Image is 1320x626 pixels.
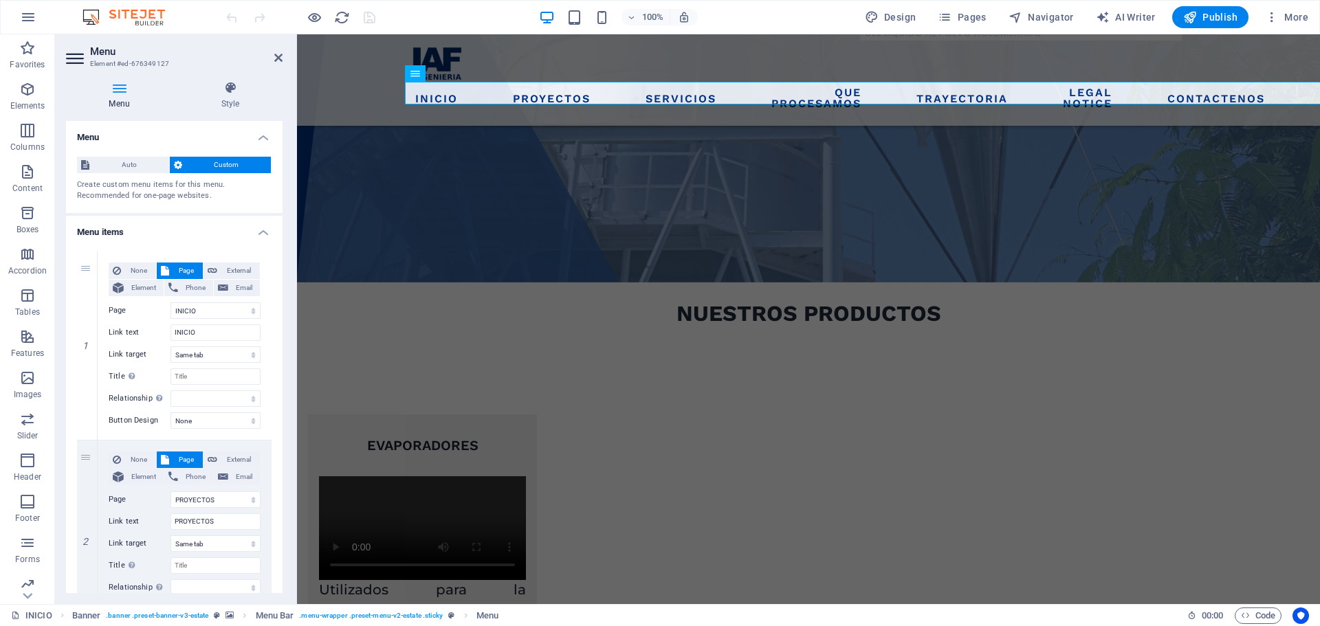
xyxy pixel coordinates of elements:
button: Element [109,280,164,296]
button: reload [333,9,350,25]
button: Click here to leave preview mode and continue editing [306,9,322,25]
span: Click to select. Double-click to edit [72,607,101,624]
button: Pages [932,6,991,28]
i: This element is a customizable preset [214,612,220,619]
button: Email [214,280,260,296]
span: Publish [1183,10,1237,24]
i: This element is a customizable preset [448,612,454,619]
span: Email [232,280,256,296]
span: Click to select. Double-click to edit [476,607,498,624]
p: Content [12,183,43,194]
p: Tables [15,306,40,317]
span: : [1211,610,1213,621]
button: Publish [1172,6,1248,28]
span: External [221,262,256,279]
span: . menu-wrapper .preset-menu-v2-estate .sticky [299,607,443,624]
span: Phone [182,469,209,485]
button: 100% [621,9,670,25]
button: Element [109,469,164,485]
label: Link target [109,535,170,552]
button: More [1259,6,1314,28]
span: Custom [186,157,267,173]
p: Features [11,348,44,359]
p: Columns [10,142,45,153]
h2: Menu [90,45,283,58]
button: Phone [164,469,213,485]
input: Title [170,368,261,385]
span: Code [1241,607,1275,624]
button: AI Writer [1090,6,1161,28]
span: More [1265,10,1308,24]
span: Page [173,451,199,468]
span: None [125,262,152,279]
p: Boxes [16,224,39,235]
button: External [203,262,260,279]
a: Click to cancel selection. Double-click to open Pages [11,607,52,624]
span: 00 00 [1202,607,1223,624]
span: Click to select. Double-click to edit [256,607,294,624]
input: Link text... [170,324,261,341]
em: 2 [76,536,96,547]
span: None [125,451,152,468]
label: Link text [109,324,170,341]
button: None [109,451,156,468]
label: Relationship [109,579,170,596]
button: Auto [77,157,169,173]
button: Usercentrics [1292,607,1309,624]
h4: Style [178,81,283,110]
span: Phone [182,280,209,296]
p: Favorites [10,59,45,70]
button: External [203,451,260,468]
span: . banner .preset-banner-v3-estate [106,607,208,624]
p: Elements [10,100,45,111]
h3: Element #ed-676349127 [90,58,255,70]
div: Design (Ctrl+Alt+Y) [859,6,922,28]
button: Phone [164,280,213,296]
nav: breadcrumb [72,607,498,624]
label: Title [109,557,170,574]
span: Pages [938,10,986,24]
button: Email [214,469,260,485]
span: External [221,451,256,468]
input: Title [170,557,261,574]
span: Element [128,469,159,485]
p: Footer [15,513,40,524]
p: Slider [17,430,38,441]
button: Page [157,451,203,468]
label: Title [109,368,170,385]
h6: Session time [1187,607,1224,624]
div: Create custom menu items for this menu. Recommended for one-page websites. [77,179,272,202]
em: 1 [76,340,96,351]
label: Button Design [109,412,170,429]
button: Navigator [1003,6,1079,28]
span: Email [232,469,256,485]
i: Reload page [334,10,350,25]
button: Page [157,262,203,279]
p: Images [14,389,42,400]
span: Navigator [1009,10,1074,24]
h4: Menu [66,121,283,146]
h4: Menu items [66,216,283,241]
label: Relationship [109,390,170,407]
p: Forms [15,554,40,565]
label: Page [109,491,170,508]
span: AI Writer [1096,10,1156,24]
h6: 100% [642,9,664,25]
button: None [109,262,156,279]
label: Page [109,302,170,319]
button: Design [859,6,922,28]
i: On resize automatically adjust zoom level to fit chosen device. [678,11,690,23]
button: Custom [170,157,272,173]
button: Code [1235,607,1281,624]
input: Link text... [170,513,261,530]
span: Design [865,10,916,24]
span: Page [173,262,199,279]
h4: Menu [66,81,178,110]
p: Header [14,471,41,482]
img: Editor Logo [79,9,182,25]
i: This element contains a background [225,612,234,619]
span: Auto [93,157,165,173]
span: Element [128,280,159,296]
label: Link text [109,513,170,530]
label: Link target [109,346,170,363]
